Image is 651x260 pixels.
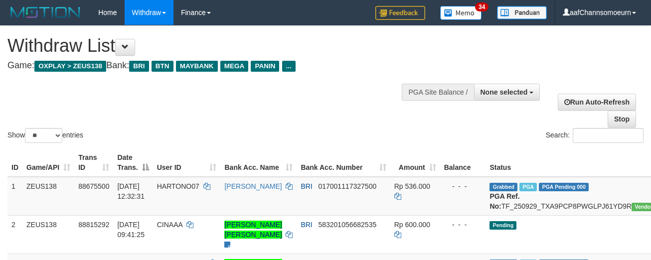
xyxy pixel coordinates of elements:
span: HARTONO07 [157,182,199,190]
span: BTN [152,61,173,72]
img: Feedback.jpg [375,6,425,20]
img: MOTION_logo.png [7,5,83,20]
span: Rp 600.000 [394,221,430,229]
span: ... [282,61,296,72]
span: Copy 583201056682535 to clipboard [318,221,376,229]
span: PANIN [251,61,279,72]
a: Stop [608,111,636,128]
span: Marked by aaftrukkakada [519,183,537,191]
span: MAYBANK [176,61,218,72]
span: Pending [489,221,516,230]
td: ZEUS138 [22,215,74,254]
span: [DATE] 12:32:31 [117,182,145,200]
button: None selected [474,84,540,101]
span: MEGA [220,61,249,72]
span: 34 [475,2,488,11]
td: 2 [7,215,22,254]
span: BRI [301,221,312,229]
input: Search: [573,128,644,143]
span: CINAAA [157,221,182,229]
th: Game/API: activate to sort column ascending [22,148,74,177]
span: BRI [129,61,149,72]
div: PGA Site Balance / [402,84,474,101]
span: [DATE] 09:41:25 [117,221,145,239]
span: None selected [481,88,528,96]
div: - - - [444,220,482,230]
span: Copy 017001117327500 to clipboard [318,182,376,190]
a: [PERSON_NAME] [PERSON_NAME] [224,221,282,239]
a: Run Auto-Refresh [558,94,636,111]
h1: Withdraw List [7,36,424,56]
td: ZEUS138 [22,177,74,216]
a: [PERSON_NAME] [224,182,282,190]
h4: Game: Bank: [7,61,424,71]
div: - - - [444,181,482,191]
th: Amount: activate to sort column ascending [390,148,440,177]
span: PGA Pending [539,183,589,191]
b: PGA Ref. No: [489,192,519,210]
th: ID [7,148,22,177]
select: Showentries [25,128,62,143]
th: Bank Acc. Number: activate to sort column ascending [297,148,390,177]
span: 88815292 [78,221,109,229]
img: Button%20Memo.svg [440,6,482,20]
span: Rp 536.000 [394,182,430,190]
label: Show entries [7,128,83,143]
td: 1 [7,177,22,216]
th: User ID: activate to sort column ascending [153,148,221,177]
span: 88675500 [78,182,109,190]
img: panduan.png [497,6,547,19]
span: OXPLAY > ZEUS138 [34,61,106,72]
label: Search: [546,128,644,143]
th: Bank Acc. Name: activate to sort column ascending [220,148,297,177]
th: Trans ID: activate to sort column ascending [74,148,113,177]
th: Balance [440,148,486,177]
span: BRI [301,182,312,190]
th: Date Trans.: activate to sort column descending [113,148,153,177]
span: Grabbed [489,183,517,191]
